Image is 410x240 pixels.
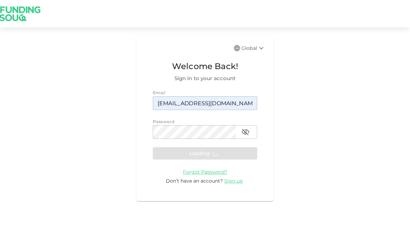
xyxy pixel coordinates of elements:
input: password [153,125,236,139]
a: Forgot Password? [183,168,227,175]
span: Sign in to your account [153,74,257,83]
input: email [153,96,257,110]
span: Don’t have an account? [166,178,223,184]
span: Welcome Back! [153,60,257,73]
span: Sign up [224,178,243,184]
span: Forgot Password? [183,169,227,175]
span: Email [153,90,165,95]
span: Password [153,119,174,124]
div: Global [241,44,265,52]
